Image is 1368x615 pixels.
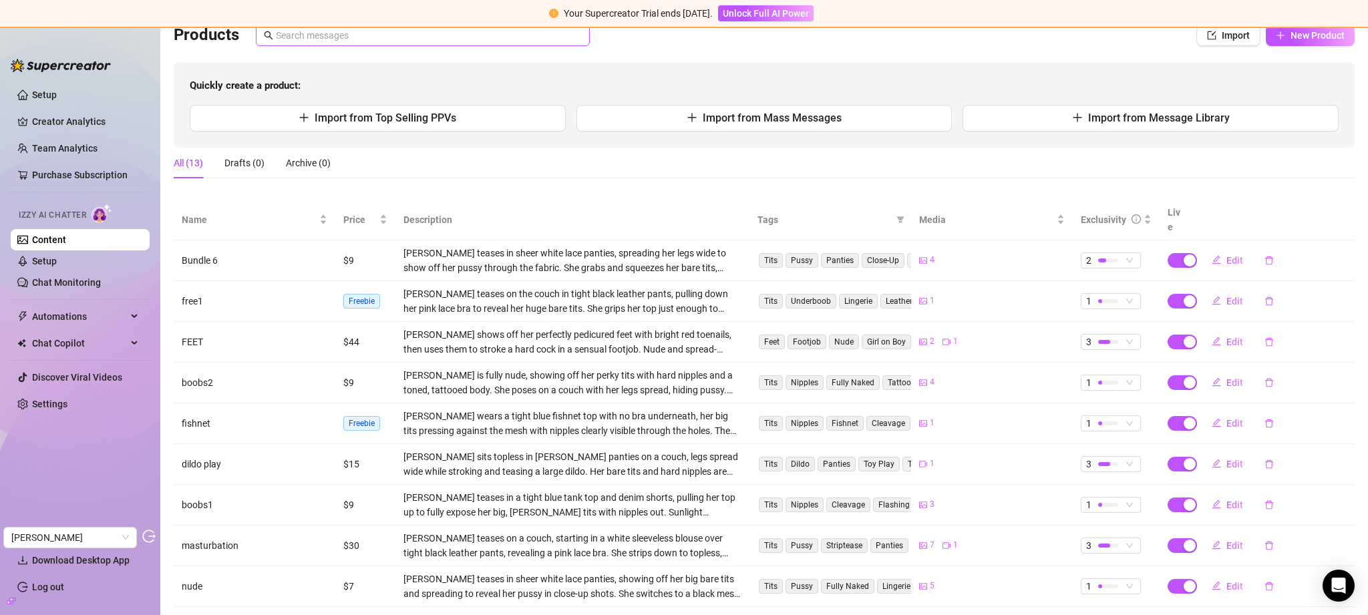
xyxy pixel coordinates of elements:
[1264,459,1274,469] span: delete
[1264,378,1274,387] span: delete
[953,335,958,348] span: 1
[174,403,335,444] td: fishnet
[1201,494,1254,516] button: Edit
[1212,581,1221,590] span: edit
[1212,540,1221,550] span: edit
[299,112,309,123] span: plus
[1226,337,1243,347] span: Edit
[786,416,824,431] span: Nipples
[190,105,566,132] button: Import from Top Selling PPVs
[894,210,907,230] span: filter
[32,277,101,288] a: Chat Monitoring
[1086,497,1091,512] span: 1
[759,416,783,431] span: Tits
[896,216,904,224] span: filter
[839,294,878,309] span: Lingerie
[92,204,112,223] img: AI Chatter
[335,363,395,403] td: $9
[11,528,129,548] span: Zdenek Zaremba
[1254,453,1285,475] button: delete
[786,294,836,309] span: Underboob
[403,409,741,438] div: [PERSON_NAME] wears a tight blue fishnet top with no bra underneath, her big tits pressing agains...
[862,335,911,349] span: Girl on Boy
[335,200,395,240] th: Price
[1266,25,1355,46] button: New Product
[32,372,122,383] a: Discover Viral Videos
[1254,494,1285,516] button: delete
[1086,294,1091,309] span: 1
[1086,335,1091,349] span: 3
[866,416,910,431] span: Cleavage
[1086,416,1091,431] span: 1
[919,419,927,427] span: picture
[919,582,927,590] span: picture
[315,112,456,124] span: Import from Top Selling PPVs
[759,335,785,349] span: Feet
[174,526,335,566] td: masturbation
[403,286,741,316] div: [PERSON_NAME] teases on the couch in tight black leather pants, pulling down her pink lace bra to...
[1291,30,1345,41] span: New Product
[818,457,856,471] span: Panties
[877,579,916,594] span: Lingerie
[930,335,934,348] span: 2
[858,457,900,471] span: Toy Play
[335,526,395,566] td: $30
[786,497,824,512] span: Nipples
[919,338,927,346] span: picture
[343,212,377,227] span: Price
[32,582,64,592] a: Log out
[403,246,741,275] div: [PERSON_NAME] teases in sheer white lace panties, spreading her legs wide to show off her pussy t...
[1254,576,1285,597] button: delete
[174,156,203,170] div: All (13)
[1254,372,1285,393] button: delete
[1212,337,1221,346] span: edit
[930,498,934,511] span: 3
[19,209,86,222] span: Izzy AI Chatter
[862,253,904,268] span: Close-Up
[1201,290,1254,312] button: Edit
[403,572,741,601] div: [PERSON_NAME] teases in sheer white lace panties, showing off her big bare tits and spreading to ...
[953,539,958,552] span: 1
[1132,214,1141,224] span: info-circle
[902,457,940,471] span: Topless
[759,538,783,553] span: Tits
[1254,331,1285,353] button: delete
[826,416,864,431] span: Fishnet
[1201,453,1254,475] button: Edit
[821,579,874,594] span: Fully Naked
[759,579,783,594] span: Tits
[907,253,962,268] span: Spread Legs
[32,89,57,100] a: Setup
[718,5,814,21] button: Unlock Full AI Power
[174,200,335,240] th: Name
[919,501,927,509] span: picture
[32,333,127,354] span: Chat Copilot
[1323,570,1355,602] div: Open Intercom Messenger
[1264,296,1274,306] span: delete
[1212,377,1221,387] span: edit
[343,416,380,431] span: Freebie
[1081,212,1126,227] div: Exclusivity
[32,234,66,245] a: Content
[757,212,891,227] span: Tags
[1201,250,1254,271] button: Edit
[32,164,139,186] a: Purchase Subscription
[1226,459,1243,469] span: Edit
[930,539,934,552] span: 7
[174,322,335,363] td: FEET
[919,212,1054,227] span: Media
[1201,535,1254,556] button: Edit
[919,297,927,305] span: picture
[32,555,130,566] span: Download Desktop App
[174,444,335,485] td: dildo play
[174,281,335,322] td: free1
[174,240,335,281] td: Bundle 6
[873,497,915,512] span: Flashing
[1222,30,1250,41] span: Import
[1207,31,1216,40] span: import
[759,457,783,471] span: Tits
[919,379,927,387] span: picture
[786,253,818,268] span: Pussy
[1086,457,1091,471] span: 3
[264,31,273,40] span: search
